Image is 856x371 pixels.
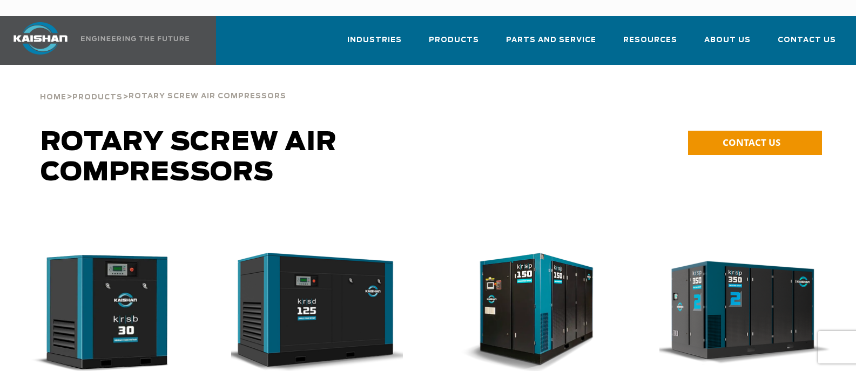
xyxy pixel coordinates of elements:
a: Parts and Service [506,26,596,63]
span: Rotary Screw Air Compressors [129,93,286,100]
a: Products [429,26,479,63]
div: > > [40,65,286,106]
span: Resources [623,34,677,46]
span: Home [40,94,66,101]
a: About Us [704,26,751,63]
span: Contact Us [778,34,836,46]
a: Products [72,92,123,102]
a: Home [40,92,66,102]
span: Parts and Service [506,34,596,46]
a: Contact Us [778,26,836,63]
a: Industries [347,26,402,63]
span: Products [72,94,123,101]
span: About Us [704,34,751,46]
img: Engineering the future [81,36,189,41]
span: CONTACT US [723,136,780,149]
span: Products [429,34,479,46]
span: Rotary Screw Air Compressors [41,130,337,186]
span: Industries [347,34,402,46]
a: Resources [623,26,677,63]
a: CONTACT US [688,131,822,155]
